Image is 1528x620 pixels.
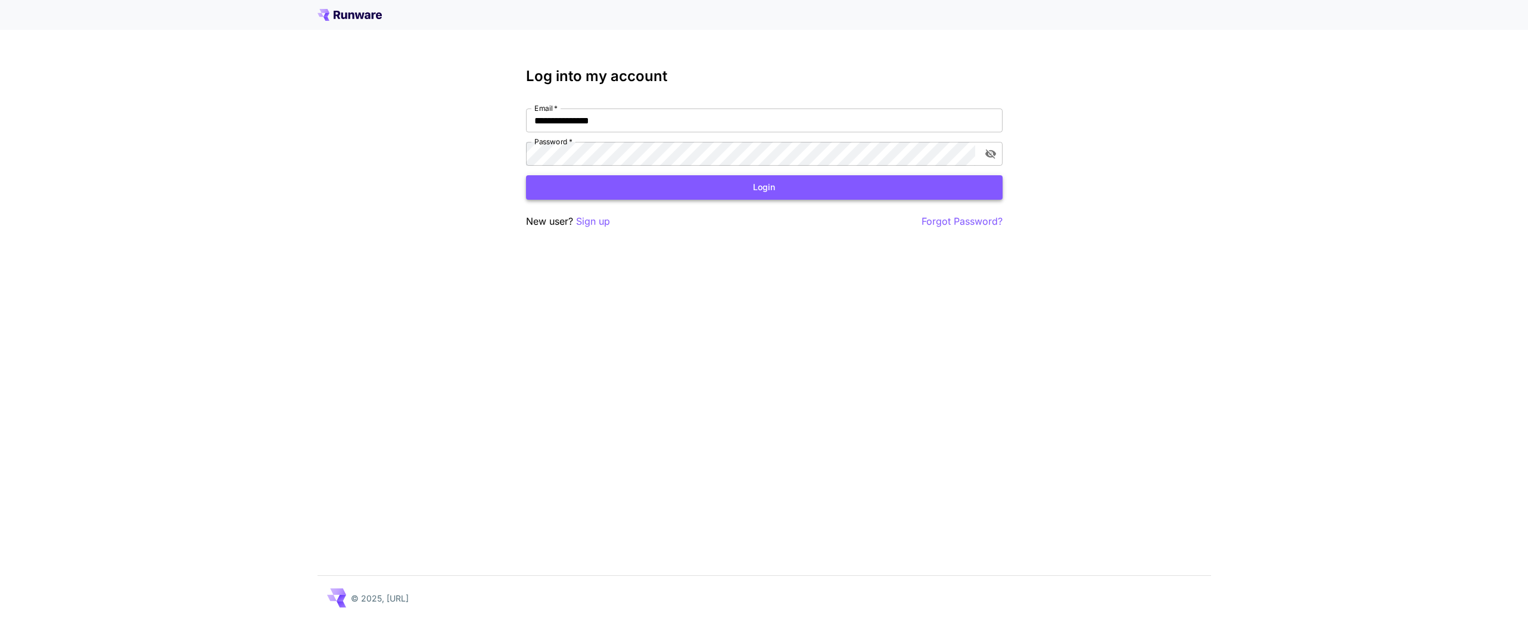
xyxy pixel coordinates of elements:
[534,137,572,147] label: Password
[922,214,1003,229] button: Forgot Password?
[526,68,1003,85] h3: Log into my account
[526,214,610,229] p: New user?
[576,214,610,229] button: Sign up
[534,103,558,113] label: Email
[980,143,1001,165] button: toggle password visibility
[526,175,1003,200] button: Login
[351,592,409,604] p: © 2025, [URL]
